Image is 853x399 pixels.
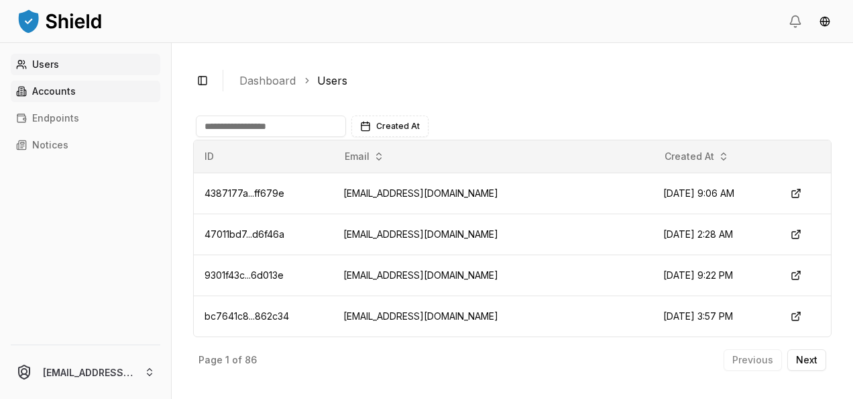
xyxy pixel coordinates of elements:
[198,355,223,365] p: Page
[205,310,289,322] span: bc7641c8...862c34
[796,355,817,365] p: Next
[11,134,160,156] a: Notices
[11,81,160,102] a: Accounts
[32,140,68,150] p: Notices
[205,228,284,240] span: 47011bd7...d6f46a
[239,73,821,89] nav: breadcrumb
[205,269,284,281] span: 9301f43c...6d013e
[333,255,652,296] td: [EMAIL_ADDRESS][DOMAIN_NAME]
[787,349,826,371] button: Next
[333,296,652,337] td: [EMAIL_ADDRESS][DOMAIN_NAME]
[11,54,160,75] a: Users
[663,187,734,199] span: [DATE] 9:06 AM
[317,73,347,89] a: Users
[663,310,733,322] span: [DATE] 3:57 PM
[32,60,59,69] p: Users
[333,173,652,214] td: [EMAIL_ADDRESS][DOMAIN_NAME]
[32,87,76,96] p: Accounts
[16,7,103,34] img: ShieldPay Logo
[663,228,733,240] span: [DATE] 2:28 AM
[43,365,133,380] p: [EMAIL_ADDRESS][DOMAIN_NAME]
[11,107,160,129] a: Endpoints
[32,114,79,123] p: Endpoints
[245,355,257,365] p: 86
[239,73,296,89] a: Dashboard
[205,187,284,199] span: 4387177a...ff679e
[232,355,242,365] p: of
[333,214,652,255] td: [EMAIL_ADDRESS][DOMAIN_NAME]
[659,146,734,167] button: Created At
[376,121,420,132] span: Created At
[663,269,733,281] span: [DATE] 9:22 PM
[225,355,229,365] p: 1
[351,116,429,137] button: Created At
[339,146,390,167] button: Email
[194,140,333,173] th: ID
[5,351,166,394] button: [EMAIL_ADDRESS][DOMAIN_NAME]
